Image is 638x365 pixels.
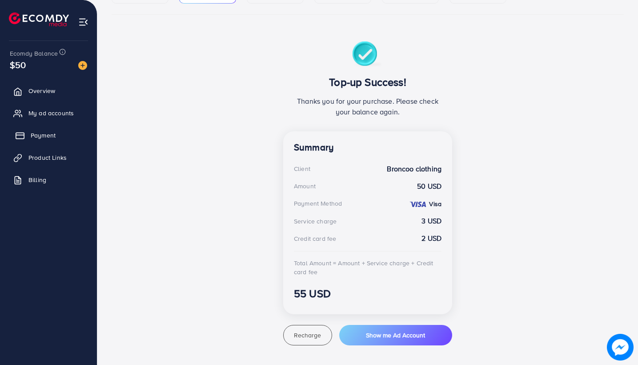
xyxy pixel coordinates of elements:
img: image [609,336,631,358]
span: Recharge [294,331,321,340]
span: Product Links [28,153,67,162]
p: Thanks you for your purchase. Please check your balance again. [294,96,441,117]
div: Total Amount = Amount + Service charge + Credit card fee [294,259,441,277]
div: Payment Method [294,199,342,208]
h4: Summary [294,142,441,153]
a: My ad accounts [7,104,90,122]
img: image [78,61,87,70]
img: logo [9,12,69,26]
div: Credit card fee [294,234,336,243]
img: success [352,41,384,69]
a: Billing [7,171,90,189]
span: Payment [31,131,56,140]
strong: 2 USD [421,233,441,243]
div: Amount [294,182,316,191]
span: Show me Ad Account [366,331,425,340]
span: Billing [28,175,46,184]
a: Overview [7,82,90,100]
span: Ecomdy Balance [10,49,58,58]
h3: Top-up Success! [294,76,441,89]
a: Payment [7,126,90,144]
strong: 3 USD [421,216,441,226]
a: Product Links [7,149,90,166]
strong: Broncoo clothing [387,164,441,174]
button: Show me Ad Account [339,325,452,345]
img: menu [78,17,88,27]
div: Service charge [294,217,337,226]
h3: 55 USD [294,287,441,300]
strong: Visa [429,199,441,208]
button: Recharge [283,325,332,345]
div: Client [294,164,310,173]
span: Overview [28,86,55,95]
span: My ad accounts [28,109,74,118]
span: $50 [8,56,28,74]
strong: 50 USD [417,181,441,191]
img: credit [409,201,427,208]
